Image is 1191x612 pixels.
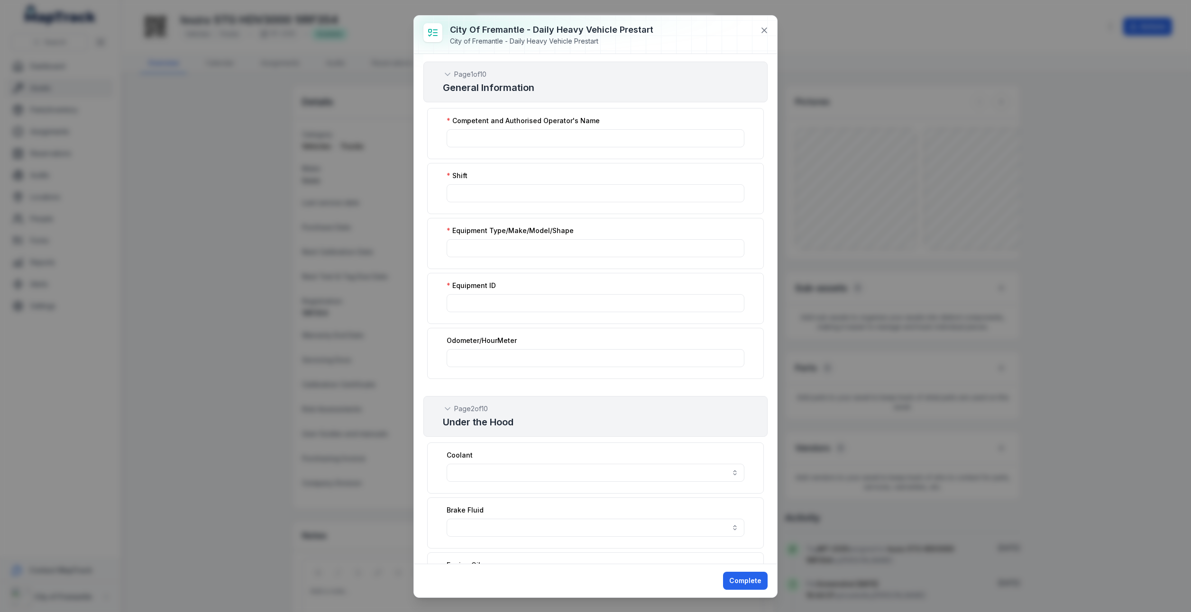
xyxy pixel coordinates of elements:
[447,450,473,460] label: Coolant
[447,226,574,235] label: Equipment Type/Make/Model/Shape
[454,404,488,414] span: Page 2 of 10
[443,415,748,429] h2: Under the Hood
[450,23,653,36] h3: City of Fremantle - Daily Heavy Vehicle Prestart
[443,81,748,94] h2: General Information
[447,560,480,570] label: Engine Oil
[447,505,484,515] label: Brake Fluid
[447,349,744,367] input: :r112:-form-item-label
[447,171,467,180] label: Shift
[447,239,744,257] input: :r110:-form-item-label
[447,281,496,290] label: Equipment ID
[447,116,600,126] label: Competent and Authorised Operator's Name
[447,336,517,345] label: Odometer/HourMeter
[723,572,768,590] button: Complete
[454,70,486,79] span: Page 1 of 10
[447,184,744,202] input: :r10v:-form-item-label
[447,294,744,312] input: :r111:-form-item-label
[447,129,744,147] input: :r10u:-form-item-label
[450,36,653,46] div: City of Fremantle - Daily Heavy Vehicle Prestart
